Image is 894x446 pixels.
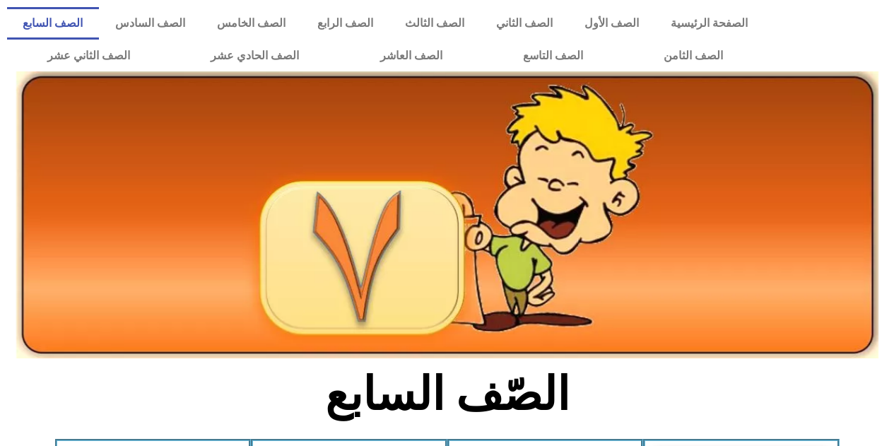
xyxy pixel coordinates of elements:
a: الصفحة الرئيسية [654,7,763,40]
a: الصف العاشر [340,40,483,72]
a: الصف الأول [568,7,654,40]
a: الصف الحادي عشر [170,40,339,72]
a: الصف الثاني [480,7,568,40]
a: الصف الثالث [389,7,480,40]
a: الصف السابع [7,7,99,40]
a: الصف التاسع [483,40,623,72]
h2: الصّف السابع [213,367,681,422]
a: الصف السادس [99,7,201,40]
a: الصف الثامن [623,40,763,72]
a: الصف الثاني عشر [7,40,170,72]
a: الصف الخامس [201,7,301,40]
a: الصف الرابع [301,7,389,40]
